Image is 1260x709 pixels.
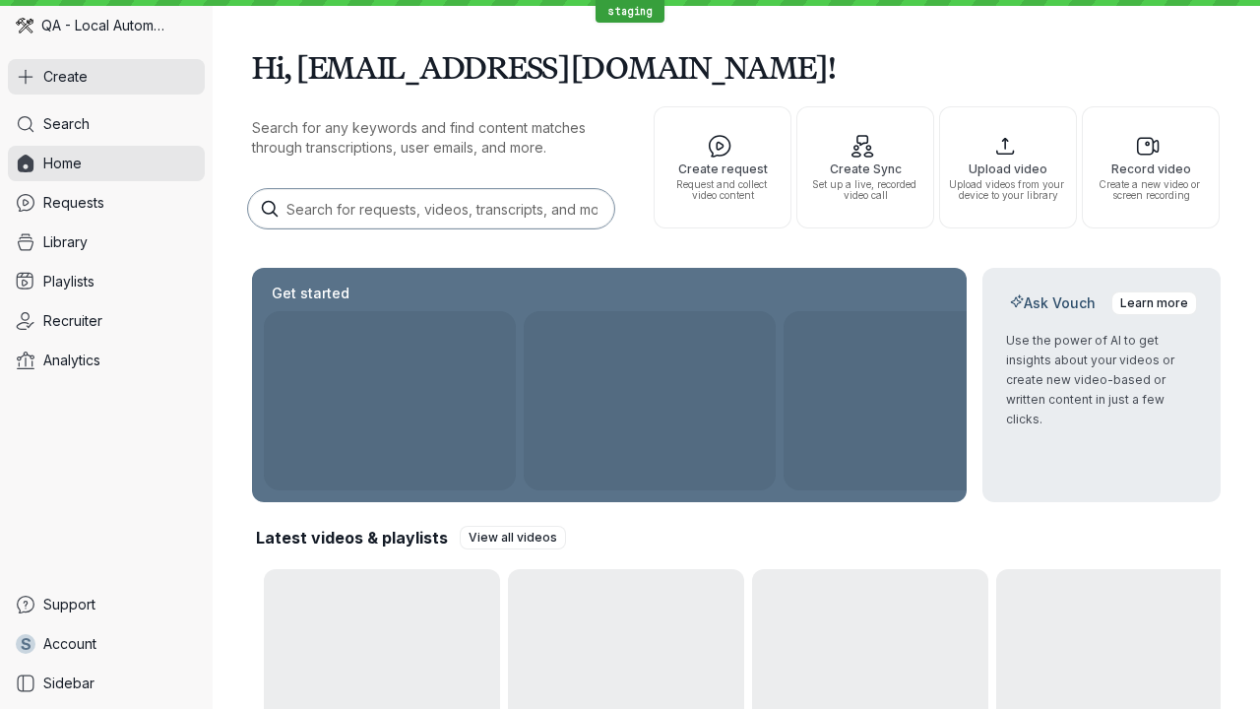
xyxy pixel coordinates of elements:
[948,162,1068,175] span: Upload video
[8,146,205,181] a: Home
[1111,291,1197,315] a: Learn more
[1091,179,1211,201] span: Create a new video or screen recording
[8,106,205,142] a: Search
[43,114,90,134] span: Search
[43,67,88,87] span: Create
[21,634,31,654] span: s
[8,343,205,378] a: Analytics
[1091,162,1211,175] span: Record video
[248,189,614,228] input: Search for requests, videos, transcripts, and more...
[8,185,205,221] a: Requests
[460,526,566,549] a: View all videos
[8,264,205,299] a: Playlists
[1006,293,1100,313] h2: Ask Vouch
[43,595,95,614] span: Support
[43,154,82,173] span: Home
[8,626,205,662] a: sAccount
[43,351,100,370] span: Analytics
[8,303,205,339] a: Recruiter
[43,193,104,213] span: Requests
[43,634,96,654] span: Account
[43,674,94,693] span: Sidebar
[662,179,783,201] span: Request and collect video content
[939,106,1077,228] button: Upload videoUpload videos from your device to your library
[469,528,557,548] span: View all videos
[948,179,1068,201] span: Upload videos from your device to your library
[41,16,167,35] span: QA - Local Automation
[252,118,618,158] p: Search for any keywords and find content matches through transcriptions, user emails, and more.
[8,666,205,701] a: Sidebar
[8,587,205,622] a: Support
[1120,293,1188,313] span: Learn more
[654,106,791,228] button: Create requestRequest and collect video content
[252,39,1221,95] h1: Hi, [EMAIL_ADDRESS][DOMAIN_NAME]!
[8,225,205,260] a: Library
[796,106,934,228] button: Create SyncSet up a live, recorded video call
[256,527,448,548] h2: Latest videos & playlists
[8,8,205,43] div: QA - Local Automation
[1006,331,1197,429] p: Use the power of AI to get insights about your videos or create new video-based or written conten...
[805,179,925,201] span: Set up a live, recorded video call
[1082,106,1220,228] button: Record videoCreate a new video or screen recording
[662,162,783,175] span: Create request
[43,311,102,331] span: Recruiter
[43,272,94,291] span: Playlists
[16,17,33,34] img: QA - Local Automation avatar
[43,232,88,252] span: Library
[805,162,925,175] span: Create Sync
[8,59,205,95] button: Create
[268,284,353,303] h2: Get started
